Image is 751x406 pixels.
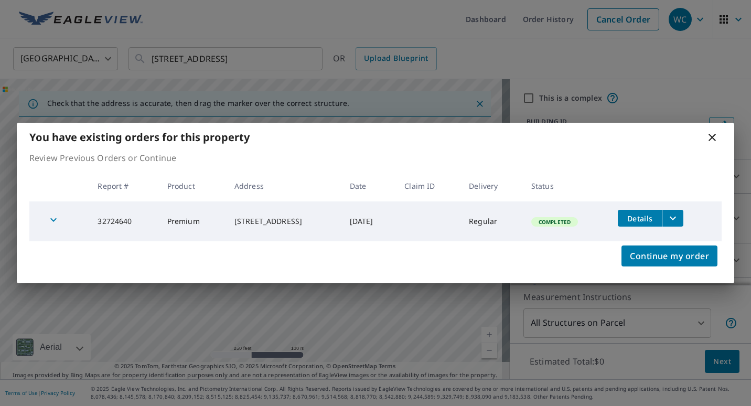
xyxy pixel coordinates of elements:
span: Completed [532,218,577,226]
th: Report # [89,170,158,201]
th: Claim ID [396,170,460,201]
th: Product [159,170,226,201]
th: Delivery [460,170,523,201]
td: 32724640 [89,201,158,241]
td: Regular [460,201,523,241]
span: Continue my order [630,249,709,263]
div: [STREET_ADDRESS] [234,216,333,227]
p: Review Previous Orders or Continue [29,152,722,164]
td: Premium [159,201,226,241]
button: detailsBtn-32724640 [618,210,662,227]
button: filesDropdownBtn-32724640 [662,210,683,227]
th: Date [341,170,396,201]
button: Continue my order [621,245,717,266]
th: Status [523,170,609,201]
b: You have existing orders for this property [29,130,250,144]
td: [DATE] [341,201,396,241]
span: Details [624,213,656,223]
th: Address [226,170,341,201]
